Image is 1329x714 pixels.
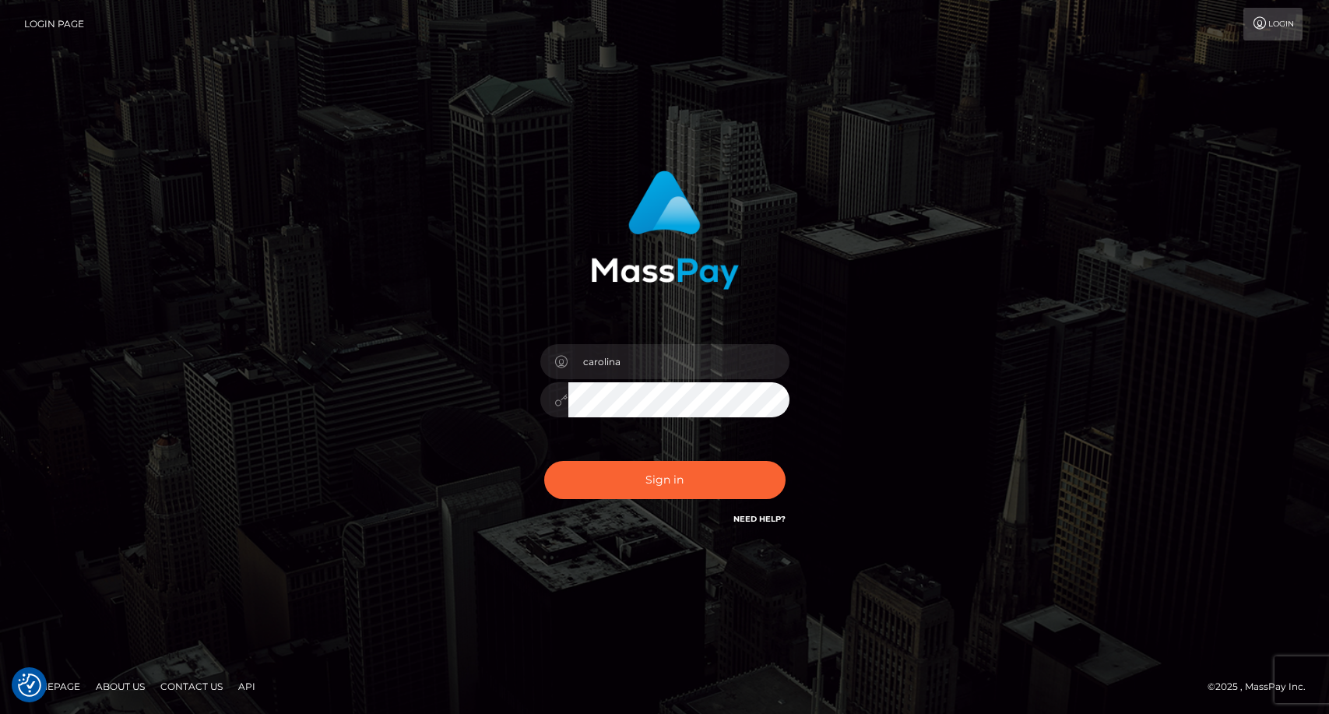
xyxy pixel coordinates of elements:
[1208,678,1317,695] div: © 2025 , MassPay Inc.
[90,674,151,698] a: About Us
[18,674,41,697] button: Consent Preferences
[733,514,786,524] a: Need Help?
[18,674,41,697] img: Revisit consent button
[591,171,739,290] img: MassPay Login
[24,8,84,40] a: Login Page
[544,461,786,499] button: Sign in
[1243,8,1303,40] a: Login
[17,674,86,698] a: Homepage
[154,674,229,698] a: Contact Us
[568,344,789,379] input: Username...
[232,674,262,698] a: API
